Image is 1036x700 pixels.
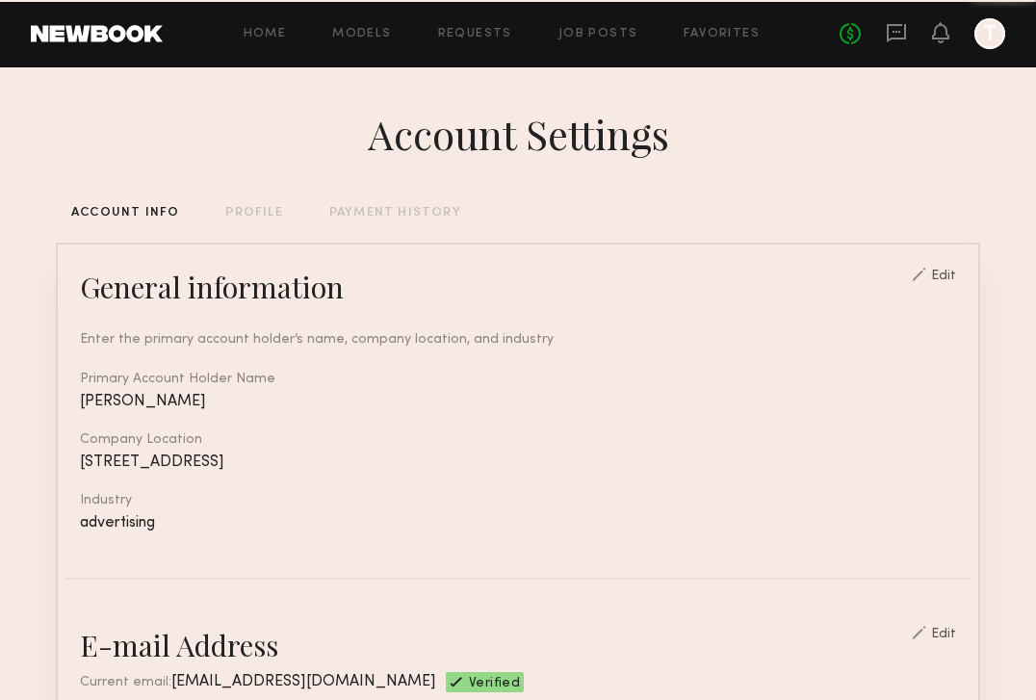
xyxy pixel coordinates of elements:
[558,28,638,40] a: Job Posts
[931,270,956,283] div: Edit
[80,394,956,410] div: [PERSON_NAME]
[332,28,391,40] a: Models
[80,454,956,471] div: [STREET_ADDRESS]
[974,18,1005,49] a: T
[368,107,669,161] div: Account Settings
[329,207,461,220] div: PAYMENT HISTORY
[80,268,344,306] div: General information
[438,28,512,40] a: Requests
[684,28,760,40] a: Favorites
[80,329,956,350] div: Enter the primary account holder’s name, company location, and industry
[225,207,282,220] div: PROFILE
[80,433,956,447] div: Company Location
[931,628,956,641] div: Edit
[469,677,520,692] span: Verified
[80,515,956,531] div: advertising
[80,672,436,692] div: Current email:
[244,28,287,40] a: Home
[80,626,278,664] div: E-mail Address
[171,674,436,689] span: [EMAIL_ADDRESS][DOMAIN_NAME]
[71,207,179,220] div: ACCOUNT INFO
[80,494,956,507] div: Industry
[80,373,956,386] div: Primary Account Holder Name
